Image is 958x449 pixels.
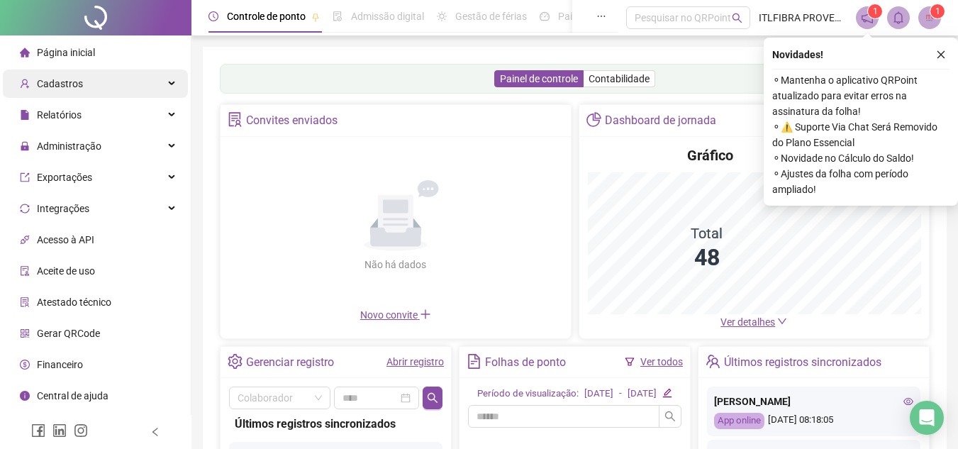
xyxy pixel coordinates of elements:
span: Relatórios [37,109,82,121]
span: setting [228,354,243,369]
span: Página inicial [37,47,95,58]
span: close [936,50,946,60]
span: file-done [333,11,342,21]
span: bell [892,11,905,24]
span: down [777,316,787,326]
span: ellipsis [596,11,606,21]
h4: Gráfico [687,145,733,165]
span: user-add [20,79,30,89]
span: instagram [74,423,88,438]
a: Ver detalhes down [720,316,787,328]
div: Folhas de ponto [485,350,566,375]
div: [DATE] [628,387,657,401]
span: Cadastros [37,78,83,89]
span: solution [228,112,243,127]
span: file-text [467,354,481,369]
div: Gerenciar registro [246,350,334,375]
span: Novidades ! [772,47,823,62]
span: Painel do DP [558,11,613,22]
span: team [706,354,720,369]
img: 38576 [919,7,940,28]
span: linkedin [52,423,67,438]
span: Atestado técnico [37,296,111,308]
span: ⚬ ⚠️ Suporte Via Chat Será Removido do Plano Essencial [772,119,949,150]
span: Admissão digital [351,11,424,22]
sup: Atualize o seu contato no menu Meus Dados [930,4,945,18]
sup: 1 [868,4,882,18]
span: info-circle [20,391,30,401]
span: file [20,110,30,120]
span: export [20,172,30,182]
span: api [20,235,30,245]
span: Integrações [37,203,89,214]
div: Últimos registros sincronizados [235,415,437,433]
span: sun [437,11,447,21]
span: search [664,411,676,422]
span: Exportações [37,172,92,183]
span: notification [861,11,874,24]
span: solution [20,297,30,307]
span: audit [20,266,30,276]
div: Open Intercom Messenger [910,401,944,435]
div: App online [714,413,764,429]
div: Dashboard de jornada [605,109,716,133]
span: search [427,392,438,404]
div: Convites enviados [246,109,338,133]
span: dollar [20,360,30,370]
span: ITLFIBRA PROVEDOR DE INTERNET [759,10,847,26]
span: Central de ajuda [37,390,108,401]
span: 1 [935,6,940,16]
span: left [150,427,160,437]
span: filter [625,357,635,367]
span: qrcode [20,328,30,338]
div: - [619,387,622,401]
span: ⚬ Novidade no Cálculo do Saldo! [772,150,949,166]
a: Abrir registro [386,356,444,367]
span: Gerar QRCode [37,328,100,339]
div: [DATE] [584,387,613,401]
span: Acesso à API [37,234,94,245]
span: Novo convite [360,309,431,321]
span: pie-chart [586,112,601,127]
span: ⚬ Ajustes da folha com período ampliado! [772,166,949,197]
span: pushpin [311,13,320,21]
span: edit [662,388,672,397]
span: Contabilidade [589,73,650,84]
span: lock [20,141,30,151]
div: [PERSON_NAME] [714,394,913,409]
span: Gestão de férias [455,11,527,22]
span: plus [420,309,431,320]
div: Período de visualização: [477,387,579,401]
div: Não há dados [330,257,461,272]
span: Financeiro [37,359,83,370]
span: eye [903,397,913,406]
span: facebook [31,423,45,438]
span: clock-circle [208,11,218,21]
div: [DATE] 08:18:05 [714,413,913,429]
span: sync [20,204,30,214]
span: Administração [37,140,101,152]
span: home [20,48,30,57]
span: Aceite de uso [37,265,95,277]
span: Ver detalhes [720,316,775,328]
span: 1 [873,6,878,16]
span: dashboard [540,11,550,21]
span: Controle de ponto [227,11,306,22]
div: Últimos registros sincronizados [724,350,881,375]
span: ⚬ Mantenha o aplicativo QRPoint atualizado para evitar erros na assinatura da folha! [772,72,949,119]
a: Ver todos [640,356,683,367]
span: Painel de controle [500,73,578,84]
span: search [732,13,742,23]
